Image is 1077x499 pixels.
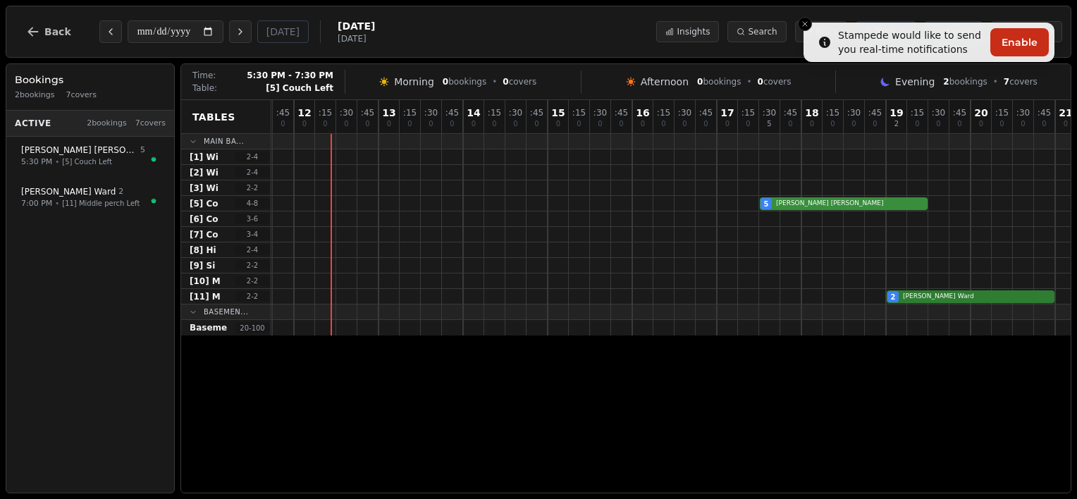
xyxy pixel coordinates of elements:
span: 0 [472,121,476,128]
button: Enable [990,28,1049,56]
span: 20 - 100 [235,323,269,333]
span: 7 covers [66,90,97,101]
span: : 30 [340,109,353,117]
button: Insights [656,21,719,42]
span: 0 [873,121,877,128]
span: : 15 [911,109,924,117]
span: • [492,76,497,87]
span: 14 [467,108,480,118]
span: • [993,76,998,87]
span: 0 [746,121,750,128]
span: 16 [636,108,649,118]
span: 0 [758,77,763,87]
span: 0 [577,121,581,128]
span: 0 [788,121,792,128]
span: : 45 [868,109,882,117]
span: bookings [443,76,486,87]
span: [2] Wi [190,167,219,178]
span: : 30 [593,109,607,117]
span: [11] Middle perch Left [62,198,140,209]
span: 0 [323,121,327,128]
span: : 45 [530,109,543,117]
span: covers [758,76,792,87]
span: 3 - 4 [235,229,269,240]
span: 0 [407,121,412,128]
span: 0 [661,121,665,128]
span: 2 - 2 [235,183,269,193]
button: Close toast [798,17,812,31]
span: • [746,76,751,87]
span: : 15 [403,109,417,117]
span: Insights [677,26,710,37]
span: 2 bookings [15,90,55,101]
span: 2 - 4 [235,152,269,162]
span: • [55,198,59,209]
span: 12 [297,108,311,118]
span: bookings [943,76,987,87]
span: 2 - 2 [235,291,269,302]
span: : 30 [678,109,691,117]
span: [3] Wi [190,183,219,194]
span: [10] M [190,276,221,287]
span: [PERSON_NAME] [PERSON_NAME] [21,144,137,156]
span: 18 [805,108,818,118]
span: [PERSON_NAME] [PERSON_NAME] [776,199,928,209]
span: 0 [387,121,391,128]
span: 17 [720,108,734,118]
span: [7] Co [190,229,219,240]
span: 2 - 4 [235,167,269,178]
button: Block [795,21,847,42]
span: covers [503,76,536,87]
span: 2 - 4 [235,245,269,255]
span: 0 [697,77,703,87]
button: [PERSON_NAME] [PERSON_NAME]55:30 PM•[5] Couch Left [12,137,168,175]
span: 0 [682,121,687,128]
span: 0 [302,121,307,128]
span: 21 [1059,108,1072,118]
span: Basemen... [204,307,248,317]
span: 2 [118,186,123,198]
span: 0 [936,121,940,128]
span: 0 [957,121,961,128]
span: : 45 [953,109,966,117]
span: : 15 [741,109,755,117]
span: 0 [556,121,560,128]
span: 7 [1004,77,1009,87]
span: 2 - 2 [235,276,269,286]
span: 0 [619,121,623,128]
button: Search [727,21,786,42]
span: : 45 [784,109,797,117]
span: Main Ba... [204,136,244,147]
span: [PERSON_NAME] Ward [903,292,1054,302]
span: : 15 [826,109,839,117]
span: Active [15,118,51,129]
span: 0 [450,121,454,128]
span: 4 - 8 [235,198,269,209]
span: : 45 [361,109,374,117]
span: Evening [895,75,935,89]
span: 0 [365,121,369,128]
span: : 30 [509,109,522,117]
span: 0 [344,121,348,128]
span: : 45 [699,109,713,117]
span: 0 [641,121,645,128]
span: [8] Hi [190,245,216,256]
span: 0 [999,121,1004,128]
span: 2 bookings [87,118,127,130]
span: [11] M [190,291,221,302]
span: bookings [697,76,741,87]
div: Stampede would like to send you real-time notifications [838,28,985,56]
span: Table: [192,82,217,94]
span: Baseme [190,322,227,333]
span: 5 [140,144,145,156]
span: : 30 [1016,109,1030,117]
span: [6] Co [190,214,219,225]
span: 0 [830,121,835,128]
span: 0 [703,121,708,128]
span: Time: [192,70,216,81]
span: [1] Wi [190,152,219,163]
span: 5 [764,199,769,209]
span: [5] Couch Left [62,156,112,167]
span: 0 [503,77,508,87]
span: 19 [890,108,903,118]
